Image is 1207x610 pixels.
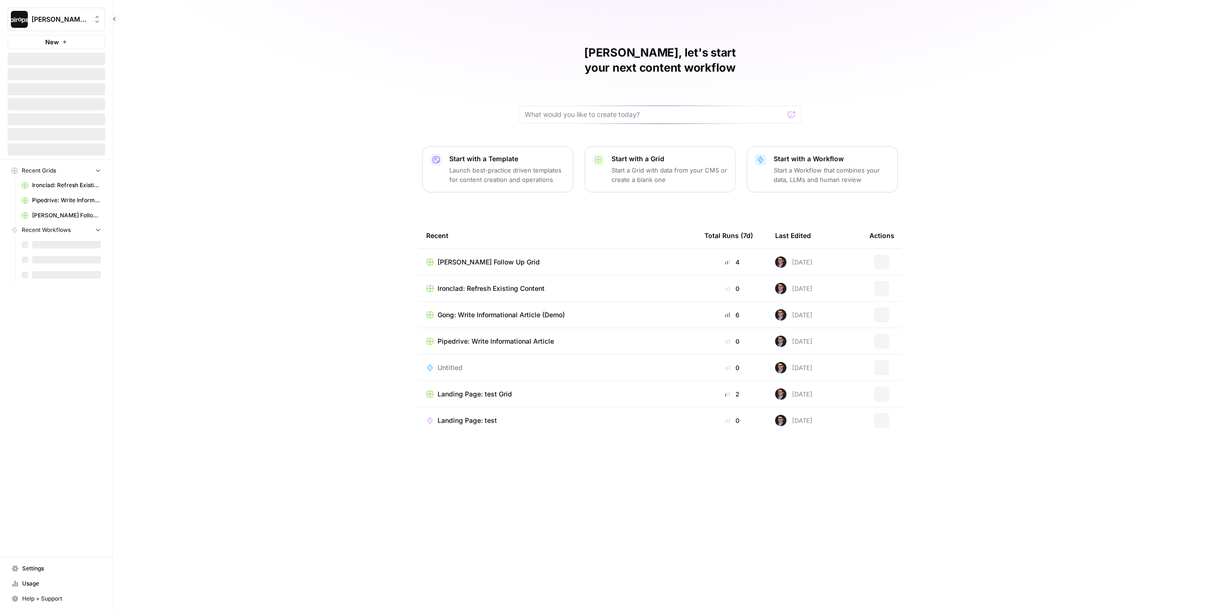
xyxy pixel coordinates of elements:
p: Start with a Grid [612,154,728,164]
img: ldmwv53b2lcy2toudj0k1c5n5o6j [775,362,786,373]
img: ldmwv53b2lcy2toudj0k1c5n5o6j [775,256,786,268]
a: Gong: Write Informational Article (Demo) [426,310,689,320]
span: Pipedrive: Write Informational Article [32,196,101,205]
div: 0 [704,337,760,346]
a: Untitled [426,363,689,372]
button: New [8,35,105,49]
div: 4 [704,257,760,267]
div: Recent [426,223,689,248]
button: Recent Workflows [8,223,105,237]
a: [PERSON_NAME] Follow Up Grid [17,208,105,223]
button: Help + Support [8,591,105,606]
a: Landing Page: test Grid [426,389,689,399]
a: Settings [8,561,105,576]
button: Start with a GridStart a Grid with data from your CMS or create a blank one [585,146,736,192]
span: Usage [22,579,101,588]
div: Total Runs (7d) [704,223,753,248]
a: Ironclad: Refresh Existing Content [17,178,105,193]
div: [DATE] [775,362,812,373]
img: ldmwv53b2lcy2toudj0k1c5n5o6j [775,336,786,347]
div: [DATE] [775,283,812,294]
p: Start with a Workflow [774,154,890,164]
p: Launch best-practice driven templates for content creation and operations [449,165,565,184]
button: Recent Grids [8,164,105,178]
span: Settings [22,564,101,573]
button: Workspace: Dille-Sandbox [8,8,105,31]
img: ldmwv53b2lcy2toudj0k1c5n5o6j [775,415,786,426]
img: ldmwv53b2lcy2toudj0k1c5n5o6j [775,283,786,294]
button: Start with a WorkflowStart a Workflow that combines your data, LLMs and human review [747,146,898,192]
p: Start with a Template [449,154,565,164]
div: 6 [704,310,760,320]
span: [PERSON_NAME]-Sandbox [32,15,89,24]
span: Pipedrive: Write Informational Article [438,337,554,346]
span: Landing Page: test [438,416,497,425]
a: Landing Page: test [426,416,689,425]
div: 0 [704,363,760,372]
span: Untitled [438,363,463,372]
div: [DATE] [775,388,812,400]
div: [DATE] [775,336,812,347]
span: Recent Grids [22,166,56,175]
div: Last Edited [775,223,811,248]
span: [PERSON_NAME] Follow Up Grid [32,211,101,220]
h1: [PERSON_NAME], let's start your next content workflow [519,45,802,75]
a: Ironclad: Refresh Existing Content [426,284,689,293]
a: Usage [8,576,105,591]
input: What would you like to create today? [525,110,784,119]
div: [DATE] [775,309,812,321]
img: ldmwv53b2lcy2toudj0k1c5n5o6j [775,309,786,321]
span: Gong: Write Informational Article (Demo) [438,310,565,320]
div: [DATE] [775,415,812,426]
div: [DATE] [775,256,812,268]
span: Ironclad: Refresh Existing Content [438,284,545,293]
a: Pipedrive: Write Informational Article [17,193,105,208]
span: New [45,37,59,47]
a: [PERSON_NAME] Follow Up Grid [426,257,689,267]
img: Dille-Sandbox Logo [11,11,28,28]
p: Start a Grid with data from your CMS or create a blank one [612,165,728,184]
p: Start a Workflow that combines your data, LLMs and human review [774,165,890,184]
span: Recent Workflows [22,226,71,234]
span: Ironclad: Refresh Existing Content [32,181,101,190]
button: Start with a TemplateLaunch best-practice driven templates for content creation and operations [422,146,573,192]
div: 2 [704,389,760,399]
img: ldmwv53b2lcy2toudj0k1c5n5o6j [775,388,786,400]
div: 0 [704,284,760,293]
span: Help + Support [22,594,101,603]
a: Pipedrive: Write Informational Article [426,337,689,346]
span: Landing Page: test Grid [438,389,512,399]
div: Actions [869,223,894,248]
span: [PERSON_NAME] Follow Up Grid [438,257,540,267]
div: 0 [704,416,760,425]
